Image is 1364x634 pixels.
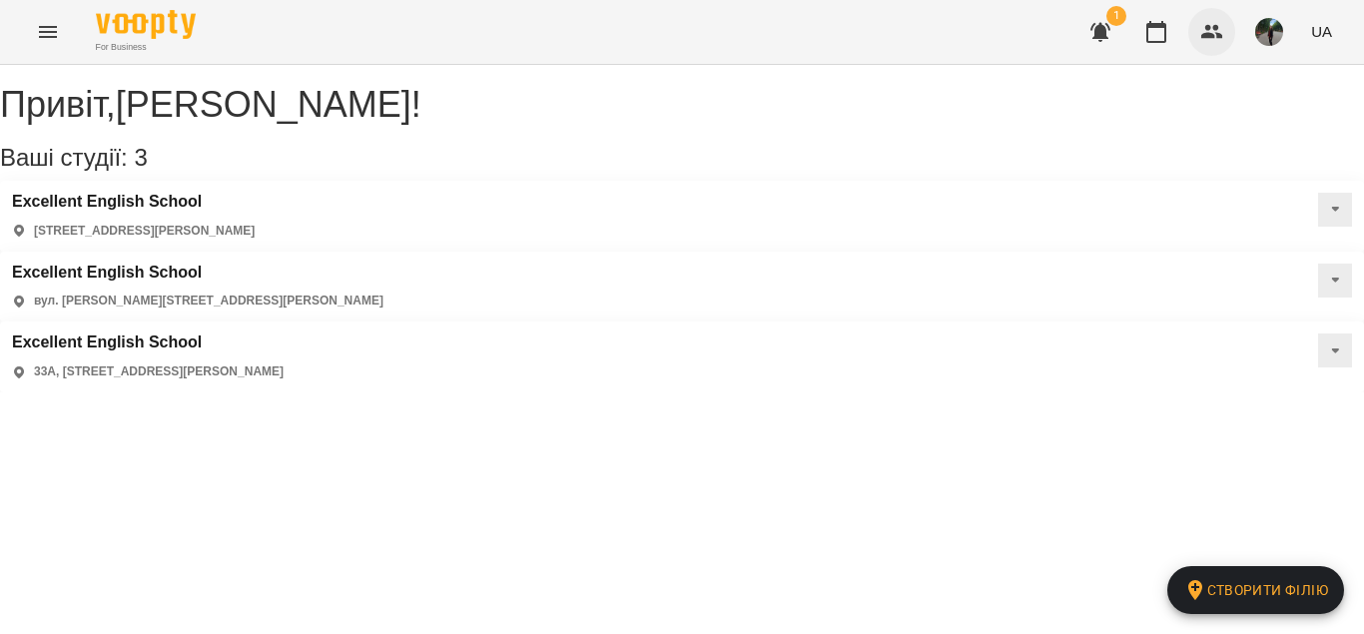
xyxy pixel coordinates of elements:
img: a4a81a33a2edcf2d52ae485f96d35f02.jpg [1255,18,1283,46]
button: UA [1303,13,1340,50]
img: Voopty Logo [96,10,196,39]
p: 33A, [STREET_ADDRESS][PERSON_NAME] [34,363,284,380]
a: Excellent English School [12,333,284,351]
span: 3 [134,144,147,171]
span: For Business [96,41,196,54]
span: UA [1311,21,1332,42]
button: Menu [24,8,72,56]
a: Excellent English School [12,264,383,282]
p: вул. [PERSON_NAME][STREET_ADDRESS][PERSON_NAME] [34,293,383,310]
p: [STREET_ADDRESS][PERSON_NAME] [34,223,255,240]
a: Excellent English School [12,193,255,211]
span: 1 [1106,6,1126,26]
